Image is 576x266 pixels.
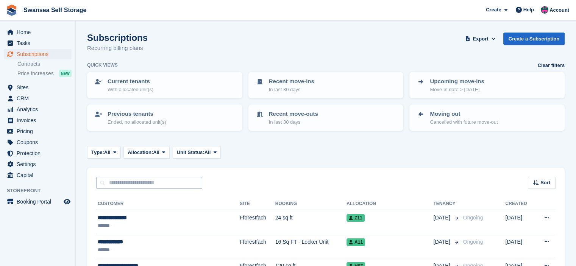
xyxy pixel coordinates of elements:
[17,69,72,78] a: Price increases NEW
[17,148,62,159] span: Protection
[4,126,72,137] a: menu
[128,149,153,156] span: Allocation:
[523,6,534,14] span: Help
[537,62,565,69] a: Clear filters
[464,33,497,45] button: Export
[430,110,498,118] p: Moving out
[91,149,104,156] span: Type:
[4,148,72,159] a: menu
[410,105,564,130] a: Moving out Cancelled with future move-out
[4,159,72,170] a: menu
[505,210,534,234] td: [DATE]
[87,146,120,159] button: Type: All
[347,198,433,210] th: Allocation
[505,234,534,258] td: [DATE]
[4,115,72,126] a: menu
[347,214,365,222] span: Z11
[6,5,17,16] img: stora-icon-8386f47178a22dfd0bd8f6a31ec36ba5ce8667c1dd55bd0f319d3a0aa187defe.svg
[4,196,72,207] a: menu
[430,118,498,126] p: Cancelled with future move-out
[275,234,347,258] td: 16 Sq FT - Locker Unit
[505,198,534,210] th: Created
[4,27,72,37] a: menu
[17,126,62,137] span: Pricing
[4,93,72,104] a: menu
[87,33,148,43] h1: Subscriptions
[240,234,275,258] td: Fforestfach
[173,146,221,159] button: Unit Status: All
[269,86,314,93] p: In last 30 days
[123,146,170,159] button: Allocation: All
[347,238,365,246] span: A11
[87,44,148,53] p: Recurring billing plans
[486,6,501,14] span: Create
[104,149,111,156] span: All
[17,82,62,93] span: Sites
[275,198,347,210] th: Booking
[430,86,484,93] p: Move-in date > [DATE]
[4,38,72,48] a: menu
[17,115,62,126] span: Invoices
[7,187,75,194] span: Storefront
[17,61,72,68] a: Contracts
[17,159,62,170] span: Settings
[20,4,89,16] a: Swansea Self Storage
[17,93,62,104] span: CRM
[240,210,275,234] td: Fforestfach
[269,110,318,118] p: Recent move-outs
[17,38,62,48] span: Tasks
[463,239,483,245] span: Ongoing
[540,179,550,187] span: Sort
[269,77,314,86] p: Recent move-ins
[410,73,564,98] a: Upcoming move-ins Move-in date > [DATE]
[17,27,62,37] span: Home
[204,149,211,156] span: All
[503,33,565,45] a: Create a Subscription
[88,105,242,130] a: Previous tenants Ended, no allocated unit(s)
[59,70,72,77] div: NEW
[108,77,153,86] p: Current tenants
[433,238,451,246] span: [DATE]
[17,196,62,207] span: Booking Portal
[4,49,72,59] a: menu
[249,105,403,130] a: Recent move-outs In last 30 days
[541,6,548,14] img: Paul Davies
[549,6,569,14] span: Account
[17,49,62,59] span: Subscriptions
[430,77,484,86] p: Upcoming move-ins
[153,149,159,156] span: All
[17,104,62,115] span: Analytics
[17,137,62,148] span: Coupons
[177,149,204,156] span: Unit Status:
[473,35,488,43] span: Export
[240,198,275,210] th: Site
[62,197,72,206] a: Preview store
[108,110,166,118] p: Previous tenants
[88,73,242,98] a: Current tenants With allocated unit(s)
[108,118,166,126] p: Ended, no allocated unit(s)
[108,86,153,93] p: With allocated unit(s)
[4,170,72,180] a: menu
[269,118,318,126] p: In last 30 days
[87,62,118,68] h6: Quick views
[249,73,403,98] a: Recent move-ins In last 30 days
[17,70,54,77] span: Price increases
[4,137,72,148] a: menu
[275,210,347,234] td: 24 sq ft
[4,82,72,93] a: menu
[433,214,451,222] span: [DATE]
[96,198,240,210] th: Customer
[17,170,62,180] span: Capital
[463,215,483,221] span: Ongoing
[433,198,460,210] th: Tenancy
[4,104,72,115] a: menu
